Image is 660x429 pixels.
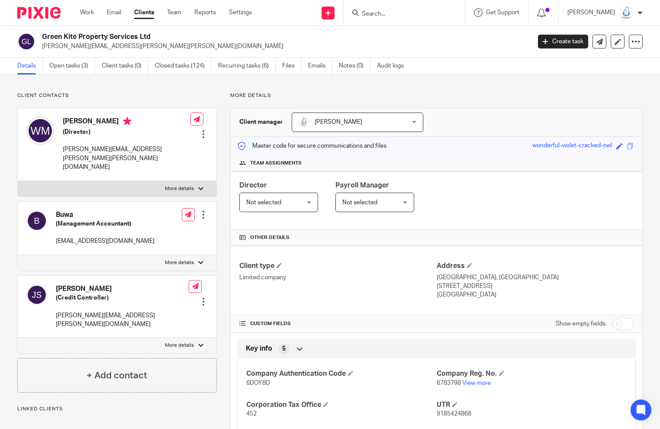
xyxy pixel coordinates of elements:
[218,58,276,74] a: Recurring tasks (6)
[167,8,181,17] a: Team
[237,142,386,150] p: Master code for secure communications and files
[134,8,154,17] a: Clients
[250,234,290,241] span: Other details
[282,345,286,353] span: 5
[239,118,283,126] h3: Client manager
[194,8,216,17] a: Reports
[56,237,155,245] p: [EMAIL_ADDRESS][DOMAIN_NAME]
[102,58,148,74] a: Client tasks (0)
[17,406,217,413] p: Linked clients
[26,210,47,231] img: svg%3E
[165,259,194,266] p: More details
[123,117,132,126] i: Primary
[437,261,634,271] h4: Address
[556,319,605,328] label: Show empty fields
[49,58,95,74] a: Open tasks (3)
[342,200,377,206] span: Not selected
[87,369,147,382] h4: + Add contact
[462,380,491,386] a: View more
[246,411,257,417] span: 452
[246,344,272,353] span: Key info
[42,32,428,42] h2: Green Kite Property Services Ltd
[56,210,155,219] h4: Buwa
[63,117,190,128] h4: [PERSON_NAME]
[239,182,267,189] span: Director
[107,8,121,17] a: Email
[315,119,362,125] span: [PERSON_NAME]
[437,273,634,282] p: [GEOGRAPHIC_DATA], [GEOGRAPHIC_DATA]
[239,273,436,282] p: Limited company
[42,42,525,51] p: [PERSON_NAME][EMAIL_ADDRESS][PERSON_NAME][PERSON_NAME][DOMAIN_NAME]
[377,58,410,74] a: Audit logs
[619,6,633,20] img: Logo_PNG.png
[155,58,212,74] a: Closed tasks (124)
[339,58,370,74] a: Notes (0)
[56,284,189,294] h4: [PERSON_NAME]
[250,160,302,167] span: Team assignments
[246,200,281,206] span: Not selected
[437,369,627,378] h4: Company Reg. No.
[17,58,43,74] a: Details
[63,145,190,171] p: [PERSON_NAME][EMAIL_ADDRESS][PERSON_NAME][PERSON_NAME][DOMAIN_NAME]
[246,400,436,410] h4: Corporation Tax Office
[437,290,634,299] p: [GEOGRAPHIC_DATA]
[239,261,436,271] h4: Client type
[299,117,309,127] img: Logo_PNG.png
[239,320,436,327] h4: CUSTOM FIELDS
[56,311,189,329] p: [PERSON_NAME][EMAIL_ADDRESS][PERSON_NAME][DOMAIN_NAME]
[56,219,155,228] h5: (Management Accountant)
[17,32,35,51] img: svg%3E
[246,369,436,378] h4: Company Authentication Code
[56,294,189,302] h5: (Credit Controller)
[437,380,461,386] span: 6783798
[437,411,471,417] span: 9185424868
[80,8,94,17] a: Work
[26,117,54,145] img: svg%3E
[282,58,302,74] a: Files
[308,58,332,74] a: Emails
[165,342,194,349] p: More details
[538,35,588,48] a: Create task
[335,182,389,189] span: Payroll Manager
[26,284,47,305] img: svg%3E
[63,128,190,136] h5: (Director)
[486,10,519,16] span: Get Support
[165,185,194,192] p: More details
[567,8,615,17] p: [PERSON_NAME]
[361,10,439,18] input: Search
[229,8,252,17] a: Settings
[437,400,627,410] h4: UTR
[17,7,61,19] img: Pixie
[532,141,612,151] div: wonderful-violet-cracked-owl
[437,282,634,290] p: [STREET_ADDRESS]
[246,380,270,386] span: 6DOY8D
[230,92,643,99] p: More details
[17,92,217,99] p: Client contacts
